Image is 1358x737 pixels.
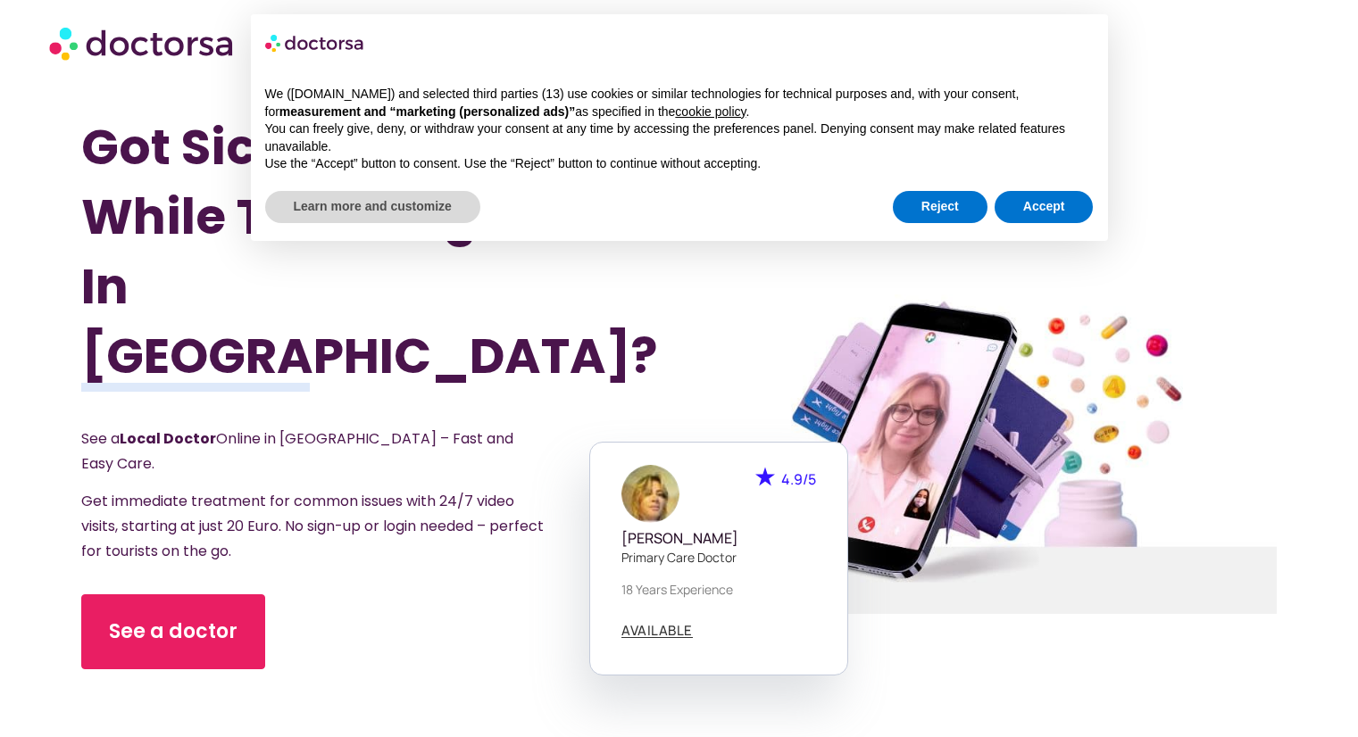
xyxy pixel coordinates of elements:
a: AVAILABLE [621,624,693,638]
span: See a Online in [GEOGRAPHIC_DATA] – Fast and Easy Care. [81,428,513,474]
strong: measurement and “marketing (personalized ads)” [279,104,575,119]
h1: Got Sick While Traveling In [GEOGRAPHIC_DATA]? [81,112,589,391]
p: You can freely give, deny, or withdraw your consent at any time by accessing the preferences pane... [265,120,1094,155]
h5: [PERSON_NAME] [621,530,816,547]
button: Reject [893,191,987,223]
span: 4.9/5 [781,469,816,489]
p: Use the “Accept” button to consent. Use the “Reject” button to continue without accepting. [265,155,1094,173]
img: logo [265,29,365,57]
span: Get immediate treatment for common issues with 24/7 video visits, starting at just 20 Euro. No si... [81,491,544,561]
p: 18 years experience [621,580,816,599]
button: Accept [995,191,1094,223]
p: Primary care doctor [621,548,816,567]
a: See a doctor [81,594,265,669]
span: See a doctor [109,617,237,646]
a: cookie policy [675,104,746,119]
strong: Local Doctor [120,428,216,449]
button: Learn more and customize [265,191,480,223]
span: AVAILABLE [621,624,693,637]
p: We ([DOMAIN_NAME]) and selected third parties (13) use cookies or similar technologies for techni... [265,86,1094,120]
